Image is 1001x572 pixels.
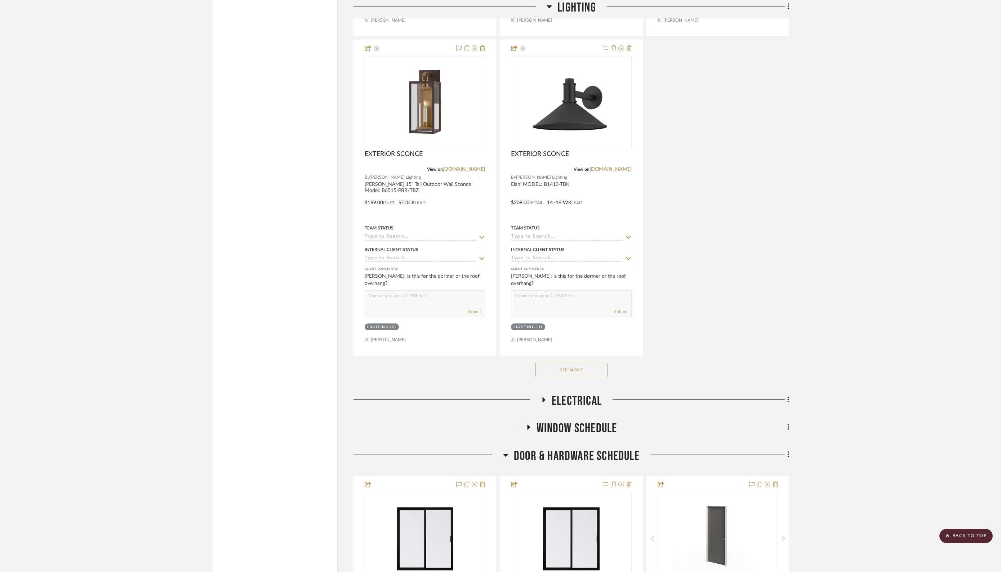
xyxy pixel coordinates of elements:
[467,308,481,315] button: Submit
[370,174,421,181] span: [PERSON_NAME] Lighting
[511,246,565,253] div: Internal Client Status
[552,393,602,409] span: Electrical
[590,167,632,172] a: [DOMAIN_NAME]
[365,150,423,158] span: EXTERIOR SCONCE
[511,174,516,181] span: By
[516,174,567,181] span: [PERSON_NAME] Lighting
[511,225,540,231] div: Team Status
[614,308,628,315] button: Submit
[511,150,569,158] span: EXTERIOR SCONCE
[574,167,590,171] span: View on
[535,363,608,377] button: See More
[365,225,393,231] div: Team Status
[511,273,631,287] div: [PERSON_NAME]: is this for the dormer or the roof overhang?
[514,448,640,464] span: Door & Hardware Schedule
[511,234,623,241] input: Type to Search…
[939,529,993,543] scroll-to-top-button: BACK TO TOP
[365,246,418,253] div: Internal Client Status
[365,174,370,181] span: By
[390,325,396,330] div: (2)
[365,255,476,262] input: Type to Search…
[526,57,616,147] img: EXTERIOR SCONCE
[365,273,485,287] div: [PERSON_NAME]: is this for the dormer or the roof overhang?
[511,255,623,262] input: Type to Search…
[537,325,543,330] div: (1)
[365,234,476,241] input: Type to Search…
[537,421,617,436] span: Window Schedule
[443,167,485,172] a: [DOMAIN_NAME]
[513,325,535,330] div: Lighting
[380,57,470,147] img: EXTERIOR SCONCE
[367,325,388,330] div: Lighting
[427,167,443,171] span: View on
